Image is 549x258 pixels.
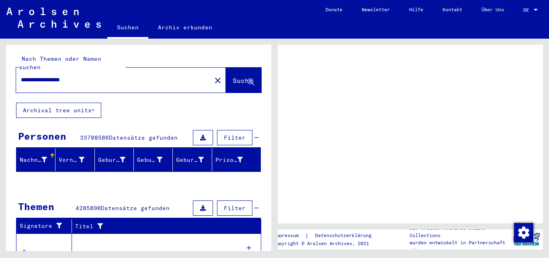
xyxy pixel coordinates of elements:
div: Titel [75,222,245,231]
mat-header-cell: Prisoner # [212,149,260,171]
span: Filter [224,134,246,141]
a: Datenschutzerklärung [309,231,381,240]
div: Nachname [20,153,57,166]
div: Geburtsdatum [176,153,213,166]
div: Personen [18,129,66,143]
span: Datensätze gefunden [101,204,170,212]
mat-header-cell: Geburt‏ [134,149,173,171]
div: Vorname [59,156,84,164]
button: Suche [226,68,261,93]
mat-header-cell: Geburtsdatum [173,149,212,171]
span: Filter [224,204,246,212]
div: Geburtsname [98,156,125,164]
mat-header-cell: Nachname [16,149,55,171]
span: Suche [233,76,253,85]
div: Nachname [20,156,47,164]
div: | [273,231,381,240]
p: Die Arolsen Archives Online-Collections [410,225,510,239]
div: Geburt‏ [137,156,162,164]
button: Filter [217,130,252,145]
a: Suchen [107,18,148,39]
span: 33708586 [80,134,109,141]
a: Impressum [273,231,305,240]
a: Archiv erkunden [148,18,222,37]
button: Clear [210,72,226,88]
div: Prisoner # [215,153,253,166]
mat-icon: close [213,76,223,85]
img: yv_logo.png [512,229,542,249]
div: Geburtsdatum [176,156,203,164]
img: Arolsen_neg.svg [6,8,101,28]
mat-header-cell: Vorname [55,149,94,171]
button: Archival tree units [16,103,101,118]
div: Titel [75,220,253,233]
div: Geburtsname [98,153,135,166]
button: Filter [217,200,252,216]
div: Prisoner # [215,156,243,164]
p: wurden entwickelt in Partnerschaft mit [410,239,510,254]
div: Themen [18,199,54,214]
div: Signature [20,222,66,230]
span: 4285890 [76,204,101,212]
span: Datensätze gefunden [109,134,178,141]
div: Geburt‏ [137,153,172,166]
div: Zustimmung ändern [514,223,533,242]
div: Signature [20,220,74,233]
img: Zustimmung ändern [514,223,533,242]
mat-header-cell: Geburtsname [95,149,134,171]
span: DE [523,7,532,13]
p: Copyright © Arolsen Archives, 2021 [273,240,381,247]
div: Vorname [59,153,94,166]
mat-label: Nach Themen oder Namen suchen [19,55,101,71]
